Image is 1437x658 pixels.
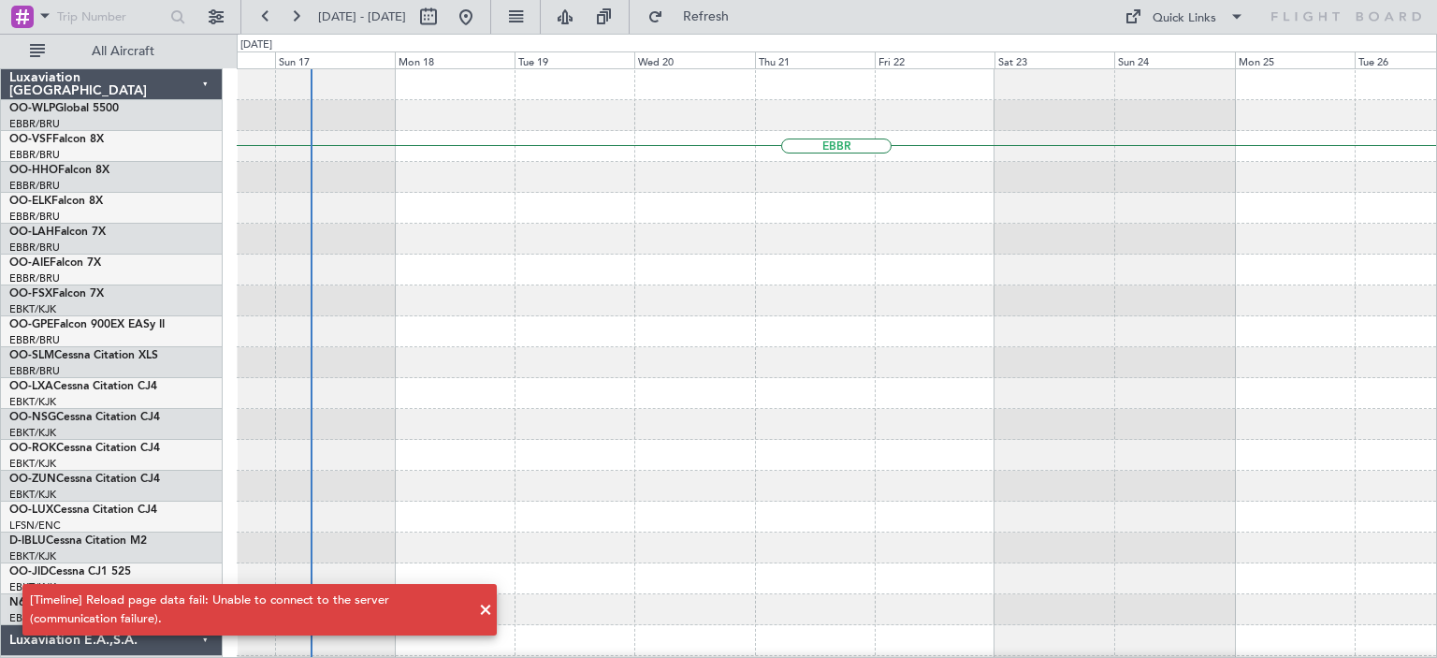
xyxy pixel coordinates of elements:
[9,179,60,193] a: EBBR/BRU
[9,350,54,361] span: OO-SLM
[49,45,197,58] span: All Aircraft
[9,196,51,207] span: OO-ELK
[9,381,157,392] a: OO-LXACessna Citation CJ4
[9,103,119,114] a: OO-WLPGlobal 5500
[9,288,52,300] span: OO-FSX
[1235,51,1355,68] div: Mon 25
[9,443,160,454] a: OO-ROKCessna Citation CJ4
[9,381,53,392] span: OO-LXA
[9,412,160,423] a: OO-NSGCessna Citation CJ4
[667,10,746,23] span: Refresh
[30,592,469,628] div: [Timeline] Reload page data fail: Unable to connect to the server (communication failure).
[9,148,60,162] a: EBBR/BRU
[9,333,60,347] a: EBBR/BRU
[755,51,875,68] div: Thu 21
[9,504,53,516] span: OO-LUX
[240,37,272,53] div: [DATE]
[9,271,60,285] a: EBBR/BRU
[9,519,61,533] a: LFSN/ENC
[1115,2,1254,32] button: Quick Links
[21,37,203,66] button: All Aircraft
[9,474,56,485] span: OO-ZUN
[9,504,157,516] a: OO-LUXCessna Citation CJ4
[9,426,56,440] a: EBKT/KJK
[634,51,754,68] div: Wed 20
[9,412,56,423] span: OO-NSG
[9,103,55,114] span: OO-WLP
[9,241,60,255] a: EBBR/BRU
[9,549,56,563] a: EBKT/KJK
[1153,9,1216,28] div: Quick Links
[318,8,406,25] span: [DATE] - [DATE]
[9,364,60,378] a: EBBR/BRU
[395,51,515,68] div: Mon 18
[9,488,56,502] a: EBKT/KJK
[9,288,104,300] a: OO-FSXFalcon 7X
[875,51,994,68] div: Fri 22
[994,51,1114,68] div: Sat 23
[275,51,395,68] div: Sun 17
[515,51,634,68] div: Tue 19
[57,3,165,31] input: Trip Number
[9,395,56,409] a: EBKT/KJK
[9,350,158,361] a: OO-SLMCessna Citation XLS
[9,474,160,485] a: OO-ZUNCessna Citation CJ4
[9,134,52,145] span: OO-VSF
[9,302,56,316] a: EBKT/KJK
[9,227,54,238] span: OO-LAH
[1114,51,1234,68] div: Sun 24
[9,165,58,176] span: OO-HHO
[9,319,53,330] span: OO-GPE
[639,2,751,32] button: Refresh
[9,319,165,330] a: OO-GPEFalcon 900EX EASy II
[9,165,109,176] a: OO-HHOFalcon 8X
[9,196,103,207] a: OO-ELKFalcon 8X
[9,535,46,547] span: D-IBLU
[9,257,101,269] a: OO-AIEFalcon 7X
[9,535,147,547] a: D-IBLUCessna Citation M2
[9,117,60,131] a: EBBR/BRU
[9,210,60,224] a: EBBR/BRU
[9,457,56,471] a: EBKT/KJK
[9,443,56,454] span: OO-ROK
[9,227,106,238] a: OO-LAHFalcon 7X
[9,134,104,145] a: OO-VSFFalcon 8X
[9,257,50,269] span: OO-AIE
